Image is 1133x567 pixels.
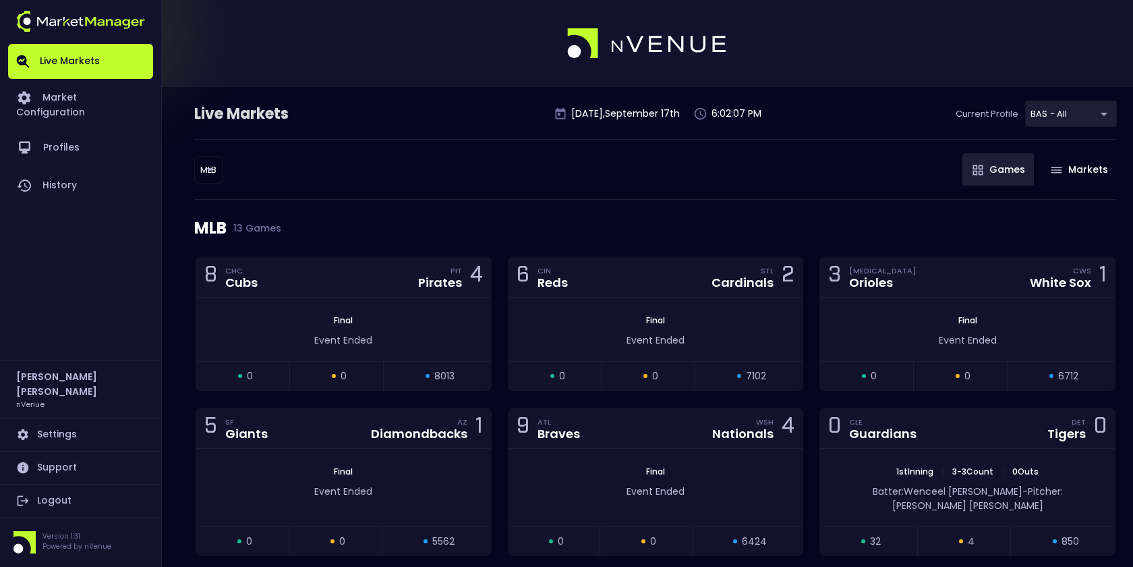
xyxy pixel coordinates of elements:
[873,485,1022,498] span: Batter: Wenceel [PERSON_NAME]
[1008,466,1043,477] span: 0 Outs
[997,466,1008,477] span: |
[937,466,948,477] span: |
[470,265,483,290] div: 4
[8,167,153,205] a: History
[627,333,685,347] span: Event Ended
[314,485,372,498] span: Event Ended
[849,277,917,289] div: Orioles
[948,466,997,477] span: 3 - 3 Count
[972,165,983,175] img: gameIcon
[712,428,774,440] div: Nationals
[16,11,145,32] img: logo
[418,277,462,289] div: Pirates
[964,369,970,383] span: 0
[194,103,359,125] div: Live Markets
[968,535,975,549] span: 4
[457,416,467,427] div: AZ
[782,416,794,441] div: 4
[204,265,217,290] div: 8
[42,541,111,551] p: Powered by nVenue
[1047,428,1086,440] div: Tigers
[652,369,658,383] span: 0
[8,418,153,451] a: Settings
[1099,265,1107,290] div: 1
[1051,167,1062,173] img: gameIcon
[828,265,841,290] div: 3
[16,399,45,409] h3: nVenue
[567,28,728,59] img: logo
[642,315,669,326] span: Final
[892,485,1063,512] span: Pitcher: [PERSON_NAME] [PERSON_NAME]
[371,428,467,440] div: Diamondbacks
[517,265,529,290] div: 6
[871,369,877,383] span: 0
[1058,369,1078,383] span: 6712
[711,107,761,121] p: 6:02:07 PM
[828,416,841,441] div: 0
[1073,265,1091,276] div: CWS
[432,535,455,549] span: 5562
[330,315,357,326] span: Final
[849,428,917,440] div: Guardians
[962,153,1034,186] button: Games
[849,416,917,427] div: CLE
[711,277,774,289] div: Cardinals
[1062,535,1079,549] span: 850
[892,466,937,477] span: 1st Inning
[8,129,153,167] a: Profiles
[650,535,656,549] span: 0
[559,369,565,383] span: 0
[225,265,258,276] div: CHC
[42,531,111,541] p: Version 1.31
[246,535,252,549] span: 0
[627,485,685,498] span: Event Ended
[571,107,680,121] p: [DATE] , September 17 th
[227,223,281,234] span: 13 Games
[558,535,564,549] span: 0
[517,416,529,441] div: 9
[761,265,774,276] div: STL
[746,369,766,383] span: 7102
[538,265,568,276] div: CIN
[341,369,347,383] span: 0
[330,466,357,477] span: Final
[8,452,153,484] a: Support
[225,416,268,427] div: SF
[1041,153,1117,186] button: Markets
[451,265,462,276] div: PIT
[194,200,1117,256] div: MLB
[204,416,217,441] div: 5
[8,485,153,517] a: Logout
[1094,416,1107,441] div: 0
[742,535,767,549] span: 6424
[16,369,145,399] h2: [PERSON_NAME] [PERSON_NAME]
[339,535,345,549] span: 0
[8,44,153,79] a: Live Markets
[247,369,253,383] span: 0
[1025,101,1117,127] div: BAS - All
[782,265,794,290] div: 2
[434,369,455,383] span: 8013
[756,416,774,427] div: WSH
[314,333,372,347] span: Event Ended
[225,277,258,289] div: Cubs
[538,277,568,289] div: Reds
[538,428,580,440] div: Braves
[1072,416,1086,427] div: DET
[225,428,268,440] div: Giants
[939,333,997,347] span: Event Ended
[1030,277,1091,289] div: White Sox
[642,466,669,477] span: Final
[194,156,223,184] div: BAS - All
[954,315,981,326] span: Final
[956,107,1018,121] p: Current Profile
[538,416,580,427] div: ATL
[1022,485,1028,498] span: -
[849,265,917,276] div: [MEDICAL_DATA]
[475,416,483,441] div: 1
[870,535,881,549] span: 32
[8,531,153,553] div: Version 1.31Powered by nVenue
[8,79,153,129] a: Market Configuration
